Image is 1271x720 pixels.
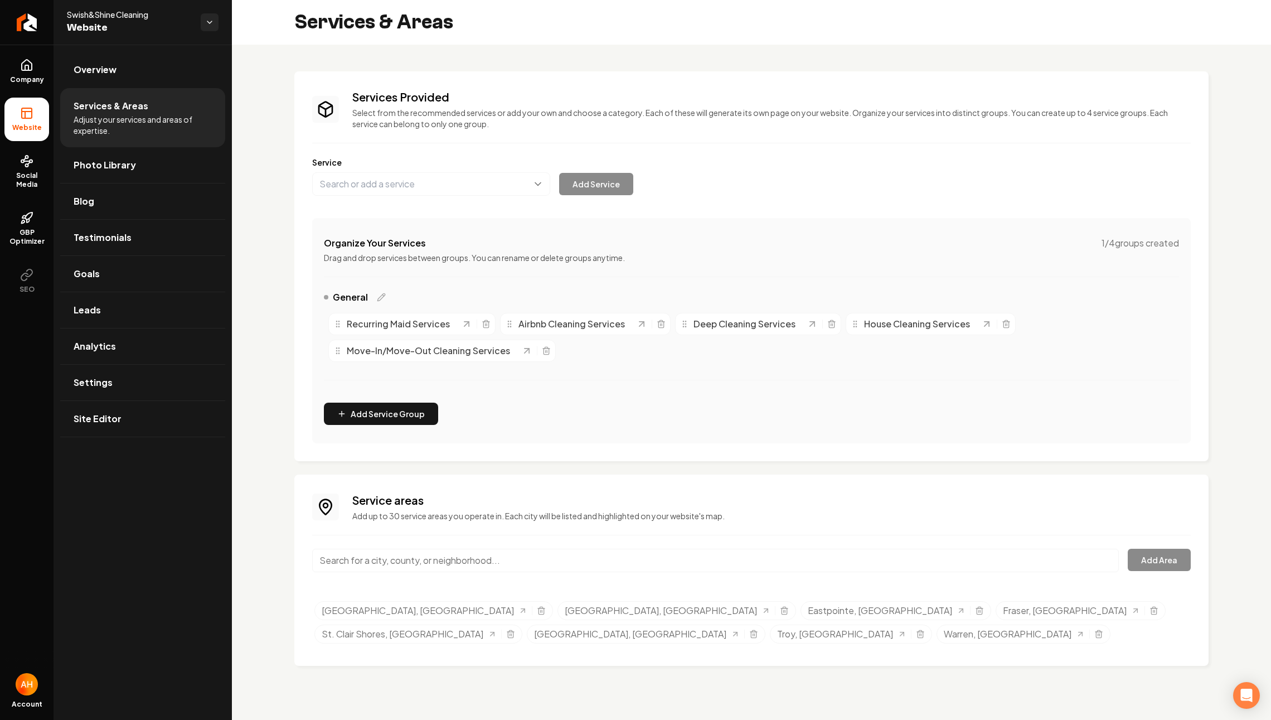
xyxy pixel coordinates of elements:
[17,13,37,31] img: Rebolt Logo
[1233,682,1260,709] div: Open Intercom Messenger
[312,549,1119,572] input: Search for a city, county, or neighborhood...
[322,627,483,641] span: St. Clair Shores, [GEOGRAPHIC_DATA]
[1102,236,1179,250] span: 1 / 4 groups created
[534,627,726,641] span: [GEOGRAPHIC_DATA], [GEOGRAPHIC_DATA]
[333,291,368,304] span: General
[74,303,101,317] span: Leads
[777,627,893,641] span: Troy, [GEOGRAPHIC_DATA]
[74,195,94,208] span: Blog
[322,627,497,641] a: St. Clair Shores, [GEOGRAPHIC_DATA]
[347,344,510,357] span: Move-In/Move-Out Cleaning Services
[294,11,453,33] h2: Services & Areas
[12,700,42,709] span: Account
[534,627,740,641] a: [GEOGRAPHIC_DATA], [GEOGRAPHIC_DATA]
[333,317,461,331] div: Recurring Maid Services
[808,604,966,617] a: Eastpointe, [GEOGRAPHIC_DATA]
[4,50,49,93] a: Company
[352,510,1191,521] p: Add up to 30 service areas you operate in. Each city will be listed and highlighted on your websi...
[693,317,795,331] span: Deep Cleaning Services
[60,401,225,437] a: Site Editor
[518,317,625,331] span: Airbnb Cleaning Services
[60,328,225,364] a: Analytics
[6,75,48,84] span: Company
[333,344,521,357] div: Move-In/Move-Out Cleaning Services
[352,492,1191,508] h3: Service areas
[4,259,49,303] button: SEO
[67,9,192,20] span: Swish&Shine Cleaning
[74,63,117,76] span: Overview
[8,123,46,132] span: Website
[312,157,1191,168] label: Service
[565,604,757,617] span: [GEOGRAPHIC_DATA], [GEOGRAPHIC_DATA]
[4,228,49,246] span: GBP Optimizer
[74,412,122,426] span: Site Editor
[322,604,514,617] span: [GEOGRAPHIC_DATA], [GEOGRAPHIC_DATA]
[1003,604,1140,617] a: Fraser, [GEOGRAPHIC_DATA]
[324,252,1179,263] p: Drag and drop services between groups. You can rename or delete groups anytime.
[60,220,225,255] a: Testimonials
[74,267,100,281] span: Goals
[4,171,49,189] span: Social Media
[777,627,906,641] a: Troy, [GEOGRAPHIC_DATA]
[74,99,148,113] span: Services & Areas
[60,256,225,292] a: Goals
[60,292,225,328] a: Leads
[74,376,113,389] span: Settings
[74,231,132,244] span: Testimonials
[322,604,527,617] a: [GEOGRAPHIC_DATA], [GEOGRAPHIC_DATA]
[4,146,49,198] a: Social Media
[352,107,1191,129] p: Select from the recommended services or add your own and choose a category. Each of these will ge...
[565,604,770,617] a: [GEOGRAPHIC_DATA], [GEOGRAPHIC_DATA]
[74,158,136,172] span: Photo Library
[16,673,38,695] img: Anthony Hurgoi
[680,317,807,331] div: Deep Cleaning Services
[15,285,39,294] span: SEO
[60,147,225,183] a: Photo Library
[324,236,426,250] h4: Organize Your Services
[74,340,116,353] span: Analytics
[74,114,212,136] span: Adjust your services and areas of expertise.
[864,317,970,331] span: House Cleaning Services
[67,20,192,36] span: Website
[4,202,49,255] a: GBP Optimizer
[60,52,225,88] a: Overview
[60,183,225,219] a: Blog
[944,627,1085,641] a: Warren, [GEOGRAPHIC_DATA]
[851,317,981,331] div: House Cleaning Services
[944,627,1071,641] span: Warren, [GEOGRAPHIC_DATA]
[808,604,952,617] span: Eastpointe, [GEOGRAPHIC_DATA]
[352,89,1191,105] h3: Services Provided
[324,403,438,425] button: Add Service Group
[347,317,450,331] span: Recurring Maid Services
[314,601,1191,648] ul: Selected tags
[505,317,636,331] div: Airbnb Cleaning Services
[16,673,38,695] button: Open user button
[60,365,225,400] a: Settings
[1003,604,1127,617] span: Fraser, [GEOGRAPHIC_DATA]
